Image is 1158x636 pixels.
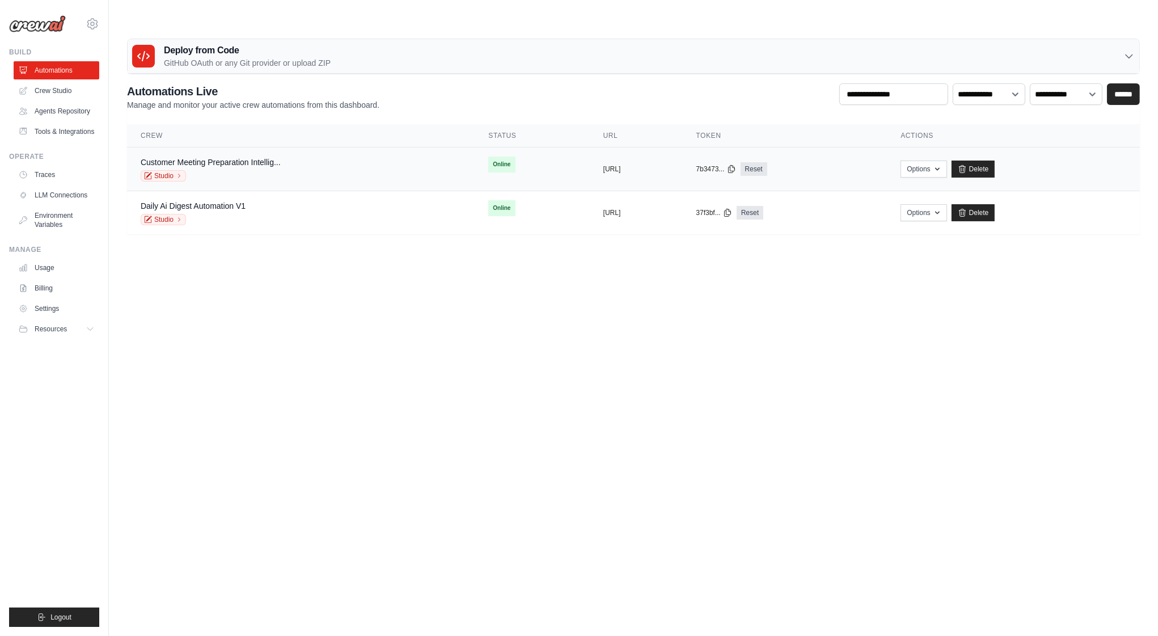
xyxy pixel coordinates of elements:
[14,259,99,277] a: Usage
[141,158,281,167] a: Customer Meeting Preparation Intellig...
[682,124,887,148] th: Token
[14,279,99,297] a: Billing
[696,208,732,217] button: 37f3bf...
[9,152,99,161] div: Operate
[127,83,379,99] h2: Automations Live
[9,245,99,254] div: Manage
[14,61,99,79] a: Automations
[14,300,99,318] a: Settings
[9,15,66,32] img: Logo
[741,162,767,176] a: Reset
[35,325,67,334] span: Resources
[164,57,331,69] p: GitHub OAuth or any Git provider or upload ZIP
[14,82,99,100] a: Crew Studio
[127,99,379,111] p: Manage and monitor your active crew automations from this dashboard.
[737,206,763,220] a: Reset
[952,204,995,221] a: Delete
[488,200,515,216] span: Online
[475,124,589,148] th: Status
[14,123,99,141] a: Tools & Integrations
[141,214,186,225] a: Studio
[901,204,946,221] button: Options
[488,157,515,172] span: Online
[50,613,71,622] span: Logout
[901,161,946,178] button: Options
[14,207,99,234] a: Environment Variables
[590,124,683,148] th: URL
[696,165,736,174] button: 7b3473...
[952,161,995,178] a: Delete
[14,186,99,204] a: LLM Connections
[9,608,99,627] button: Logout
[127,124,475,148] th: Crew
[164,44,331,57] h3: Deploy from Code
[14,102,99,120] a: Agents Repository
[141,170,186,182] a: Studio
[14,166,99,184] a: Traces
[9,48,99,57] div: Build
[141,201,246,210] a: Daily Ai Digest Automation V1
[887,124,1140,148] th: Actions
[14,320,99,338] button: Resources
